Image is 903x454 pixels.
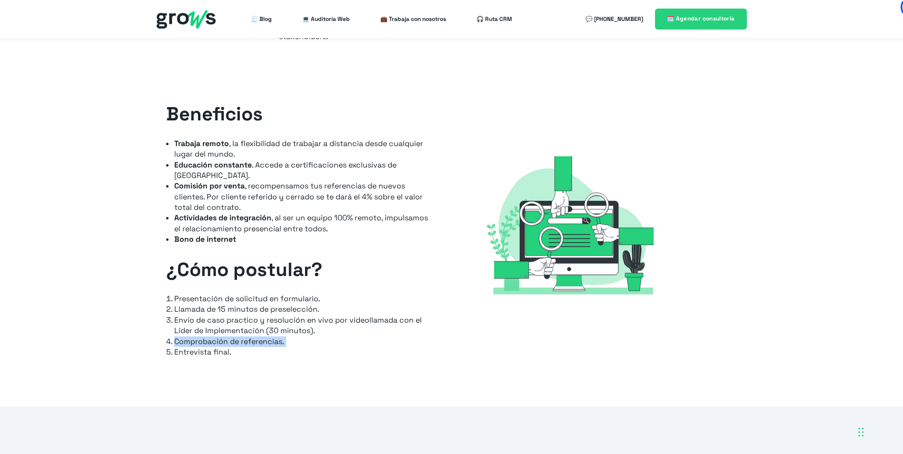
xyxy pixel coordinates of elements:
[174,304,435,315] li: Llamada de 15 minutos de preselección.
[174,294,435,304] li: Presentación de solicitud en formulario.
[157,10,216,29] img: grows - hubspot
[174,138,435,160] li: , la flexibilidad de trabajar a distancia desde cualquier lugar del mundo.
[251,10,272,29] a: 🧾 Blog
[174,138,229,148] strong: Trabaja remoto
[174,160,252,170] strong: Educación constante
[585,10,643,29] a: 💬 [PHONE_NUMBER]
[166,257,435,283] h1: ¿Cómo postular?
[174,181,435,213] li: , recompensamos tus referencias de nuevos clientes. Por cliente referido y cerrado se te dará el ...
[858,418,864,446] div: Arrastrar
[655,9,747,29] a: 🗓️ Agendar consultoría
[174,213,435,234] li: , al ser un equipo 100% remoto, impulsamos el relacionamiento presencial entre todos.
[732,332,903,454] div: Widget de chat
[174,213,271,223] strong: Actividades de integración
[380,10,446,29] a: 💼 Trabaja con nosotros
[732,332,903,454] iframe: Chat Widget
[174,160,435,181] li: . Accede a certificaciones exclusivas de [GEOGRAPHIC_DATA].
[667,15,735,22] span: 🗓️ Agendar consultoría
[174,347,435,357] li: Entrevista final.
[174,315,435,336] li: Envío de caso practico y resolución en vivo por videollamada con el Líder de Implementación (30 m...
[174,336,435,347] li: Comprobación de referencias.
[174,181,245,191] strong: Comisión por venta
[302,10,350,29] a: 💻 Auditoría Web
[166,101,435,128] h1: Beneficios
[476,10,512,29] a: 🎧 Ruta CRM
[174,234,236,244] strong: Bono de internet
